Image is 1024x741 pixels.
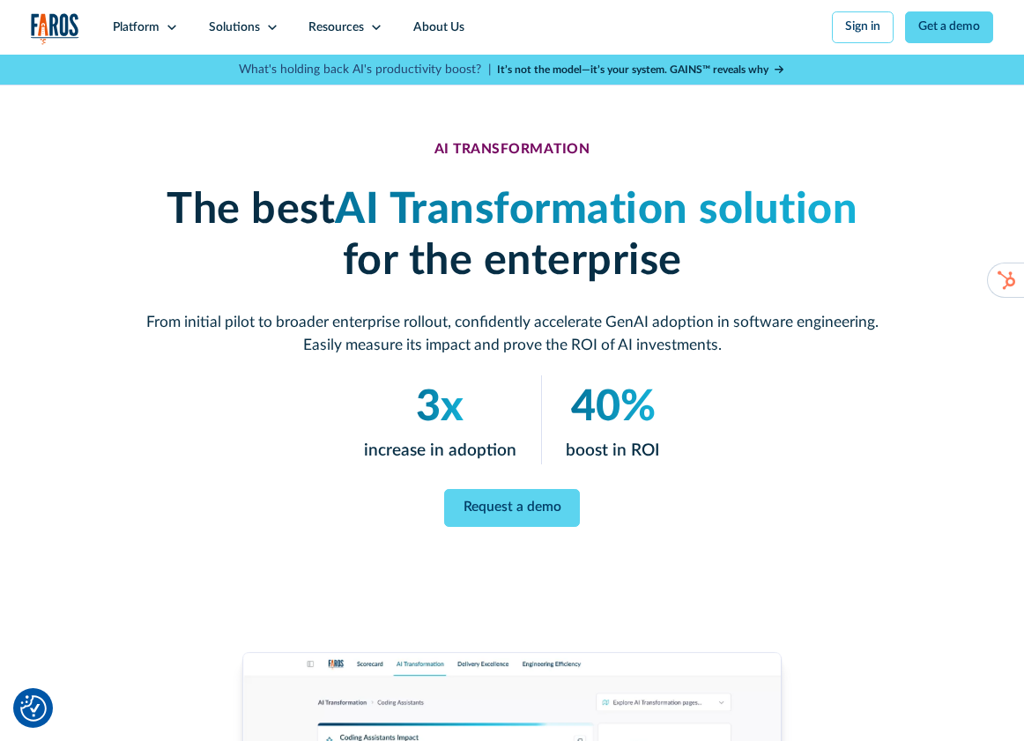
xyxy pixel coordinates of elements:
a: Sign in [832,11,894,44]
img: Logo of the analytics and reporting company Faros. [31,13,79,45]
img: Revisit consent button [20,695,47,722]
div: Resources [308,19,364,37]
p: boost in ROI [566,439,660,464]
em: 40% [571,385,656,427]
button: Cookie Settings [20,695,47,722]
strong: The best [167,188,335,230]
p: What's holding back AI's productivity boost? | [239,61,491,79]
em: AI Transformation solution [335,188,857,230]
a: Get a demo [905,11,993,44]
strong: for the enterprise [342,239,681,281]
p: From initial pilot to broader enterprise rollout, confidently accelerate GenAI adoption in softwa... [145,310,879,356]
a: It’s not the model—it’s your system. GAINS™ reveals why [497,62,785,78]
p: increase in adoption [364,439,516,464]
div: Solutions [209,19,260,37]
div: Platform [113,19,160,37]
em: 3x [416,385,464,427]
strong: It’s not the model—it’s your system. GAINS™ reveals why [497,64,768,75]
a: home [31,13,79,45]
a: Request a demo [444,488,581,526]
div: AI TRANSFORMATION [434,141,590,158]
